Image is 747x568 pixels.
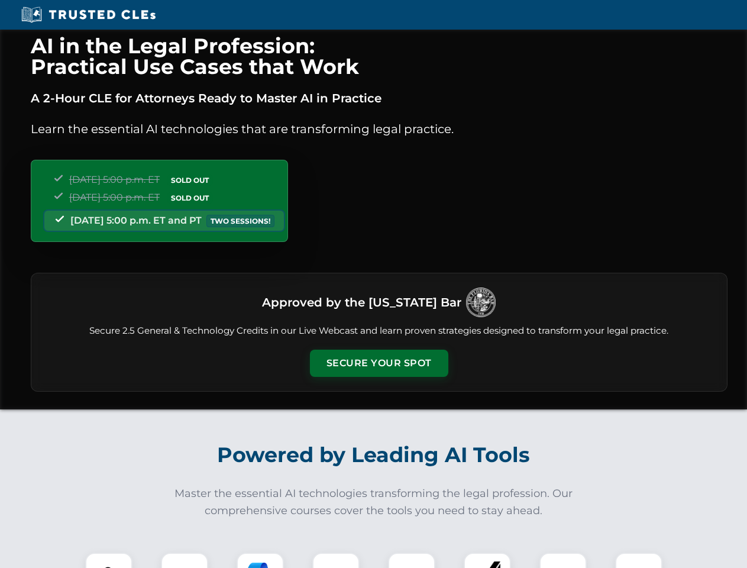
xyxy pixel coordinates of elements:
span: SOLD OUT [167,192,213,204]
p: Secure 2.5 General & Technology Credits in our Live Webcast and learn proven strategies designed ... [46,324,713,338]
span: [DATE] 5:00 p.m. ET [69,192,160,203]
button: Secure Your Spot [310,350,448,377]
h1: AI in the Legal Profession: Practical Use Cases that Work [31,35,727,77]
span: SOLD OUT [167,174,213,186]
span: [DATE] 5:00 p.m. ET [69,174,160,185]
p: Learn the essential AI technologies that are transforming legal practice. [31,120,727,138]
p: A 2-Hour CLE for Attorneys Ready to Master AI in Practice [31,89,727,108]
p: Master the essential AI technologies transforming the legal profession. Our comprehensive courses... [167,485,581,519]
h3: Approved by the [US_STATE] Bar [262,292,461,313]
img: Logo [466,288,496,317]
img: Trusted CLEs [18,6,159,24]
h2: Powered by Leading AI Tools [46,434,701,476]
